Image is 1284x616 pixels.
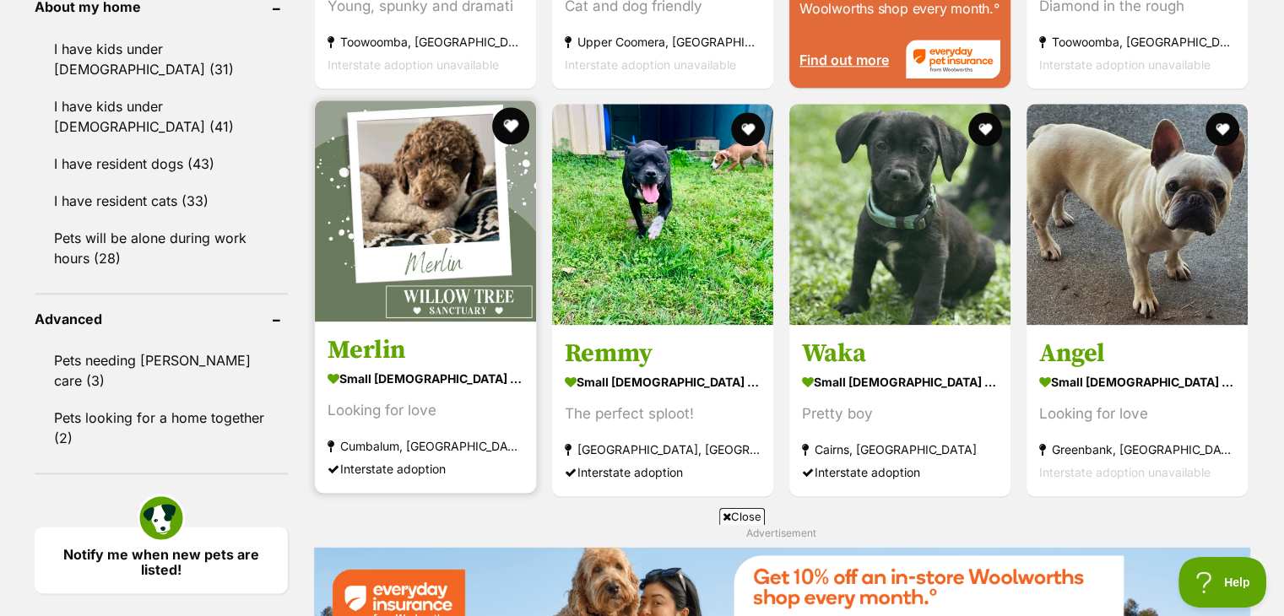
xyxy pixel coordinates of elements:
[802,438,998,461] strong: Cairns, [GEOGRAPHIC_DATA]
[1039,370,1235,394] strong: small [DEMOGRAPHIC_DATA] Dog
[35,220,288,276] a: Pets will be alone during work hours (28)
[719,508,765,525] span: Close
[565,438,761,461] strong: [GEOGRAPHIC_DATA], [GEOGRAPHIC_DATA]
[1039,465,1211,479] span: Interstate adoption unavailable
[2,2,15,15] img: consumer-privacy-logo.png
[328,435,523,457] strong: Cumbalum, [GEOGRAPHIC_DATA]
[1039,438,1235,461] strong: Greenbank, [GEOGRAPHIC_DATA]
[1206,112,1240,146] button: favourite
[335,532,950,608] iframe: Advertisement
[565,30,761,52] strong: Upper Coomera, [GEOGRAPHIC_DATA]
[328,57,499,71] span: Interstate adoption unavailable
[315,322,536,493] a: Merlin small [DEMOGRAPHIC_DATA] Dog Looking for love Cumbalum, [GEOGRAPHIC_DATA] Interstate adoption
[35,311,288,327] header: Advanced
[565,370,761,394] strong: small [DEMOGRAPHIC_DATA] Dog
[731,112,765,146] button: favourite
[315,100,536,322] img: Merlin - Poodle Dog
[35,146,288,181] a: I have resident dogs (43)
[552,104,773,325] img: Remmy - Staffordshire Bull Terrier Dog
[806,1,817,13] img: adc.png
[35,527,288,593] a: Notify me when new pets are listed!
[789,104,1010,325] img: Waka - French Bulldog
[35,31,288,87] a: I have kids under [DEMOGRAPHIC_DATA] (31)
[802,370,998,394] strong: small [DEMOGRAPHIC_DATA] Dog
[802,338,998,370] h3: Waka
[1027,325,1248,496] a: Angel small [DEMOGRAPHIC_DATA] Dog Looking for love Greenbank, [GEOGRAPHIC_DATA] Interstate adopt...
[565,403,761,425] div: The perfect sploot!
[35,400,288,456] a: Pets looking for a home together (2)
[1178,557,1267,608] iframe: Help Scout Beacon - Open
[1039,338,1235,370] h3: Angel
[492,107,529,144] button: favourite
[328,30,523,52] strong: Toowoomba, [GEOGRAPHIC_DATA]
[1039,30,1235,52] strong: Toowoomba, [GEOGRAPHIC_DATA]
[35,89,288,144] a: I have kids under [DEMOGRAPHIC_DATA] (41)
[328,399,523,422] div: Looking for love
[552,325,773,496] a: Remmy small [DEMOGRAPHIC_DATA] Dog The perfect sploot! [GEOGRAPHIC_DATA], [GEOGRAPHIC_DATA] Inter...
[328,457,523,480] div: Interstate adoption
[802,403,998,425] div: Pretty boy
[1039,403,1235,425] div: Looking for love
[328,366,523,391] strong: small [DEMOGRAPHIC_DATA] Dog
[328,334,523,366] h3: Merlin
[1027,104,1248,325] img: Angel - French Bulldog
[565,338,761,370] h3: Remmy
[35,343,288,398] a: Pets needing [PERSON_NAME] care (3)
[35,183,288,219] a: I have resident cats (33)
[565,57,736,71] span: Interstate adoption unavailable
[1039,57,1211,71] span: Interstate adoption unavailable
[968,112,1002,146] button: favourite
[565,461,761,484] div: Interstate adoption
[789,325,1010,496] a: Waka small [DEMOGRAPHIC_DATA] Dog Pretty boy Cairns, [GEOGRAPHIC_DATA] Interstate adoption
[802,461,998,484] div: Interstate adoption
